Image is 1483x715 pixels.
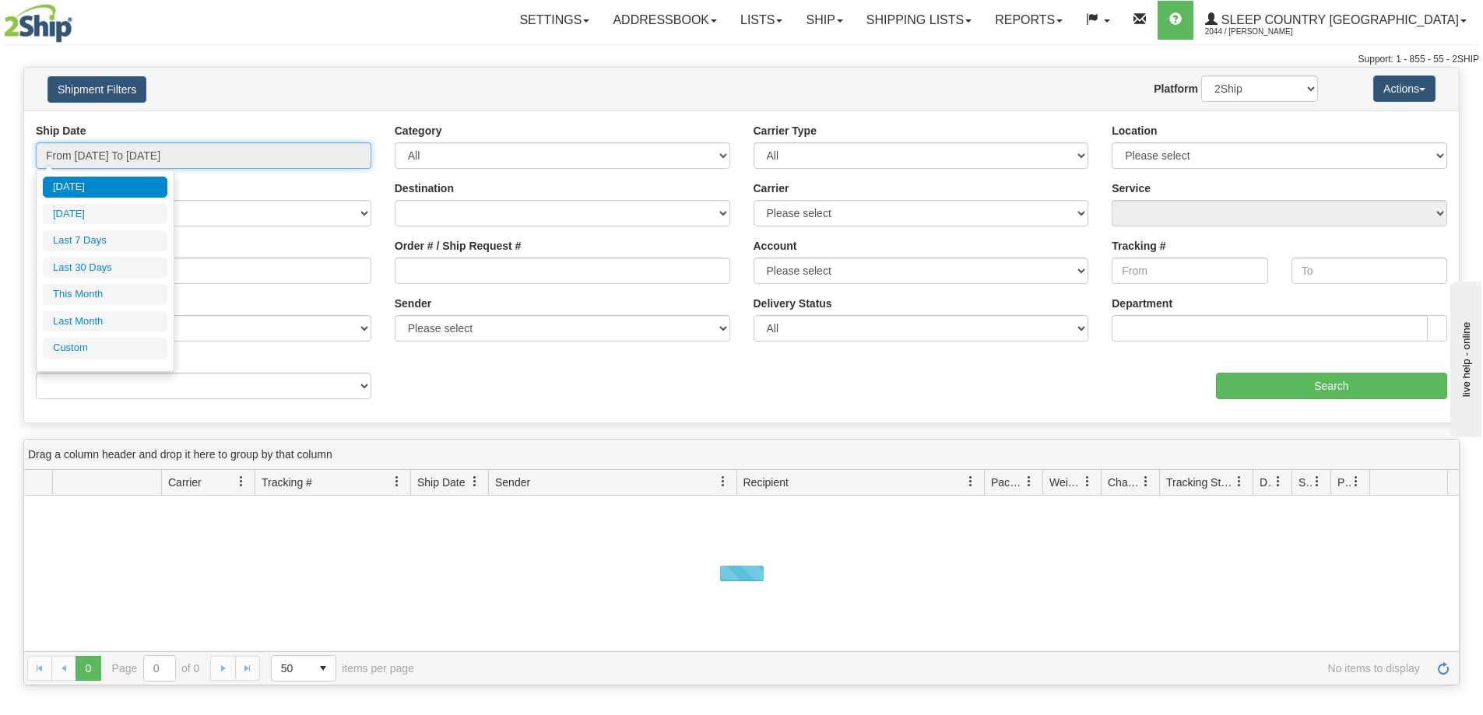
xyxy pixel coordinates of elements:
[168,475,202,490] span: Carrier
[395,238,522,254] label: Order # / Ship Request #
[1226,468,1253,495] a: Tracking Status filter column settings
[43,311,167,332] li: Last Month
[36,123,86,138] label: Ship Date
[281,661,301,676] span: 50
[1218,13,1459,26] span: Sleep Country [GEOGRAPHIC_DATA]
[1216,373,1447,399] input: Search
[12,13,144,25] div: live help - online
[1112,181,1151,196] label: Service
[1074,468,1101,495] a: Weight filter column settings
[1016,468,1042,495] a: Packages filter column settings
[1343,468,1369,495] a: Pickup Status filter column settings
[271,655,414,682] span: items per page
[43,177,167,198] li: [DATE]
[271,655,336,682] span: Page sizes drop down
[1108,475,1140,490] span: Charge
[43,230,167,251] li: Last 7 Days
[1049,475,1082,490] span: Weight
[495,475,530,490] span: Sender
[76,656,100,681] span: Page 0
[743,475,789,490] span: Recipient
[1112,123,1157,138] label: Location
[710,468,736,495] a: Sender filter column settings
[24,440,1459,470] div: grid grouping header
[1373,75,1436,102] button: Actions
[1337,475,1351,490] span: Pickup Status
[855,1,983,40] a: Shipping lists
[1299,475,1312,490] span: Shipment Issues
[729,1,794,40] a: Lists
[384,468,410,495] a: Tracking # filter column settings
[43,204,167,225] li: [DATE]
[1112,238,1165,254] label: Tracking #
[754,296,832,311] label: Delivery Status
[43,284,167,305] li: This Month
[601,1,729,40] a: Addressbook
[436,662,1420,675] span: No items to display
[1154,81,1198,96] label: Platform
[1291,258,1447,284] input: To
[395,296,431,311] label: Sender
[1193,1,1478,40] a: Sleep Country [GEOGRAPHIC_DATA] 2044 / [PERSON_NAME]
[508,1,601,40] a: Settings
[1260,475,1273,490] span: Delivery Status
[1112,296,1172,311] label: Department
[262,475,312,490] span: Tracking #
[1304,468,1330,495] a: Shipment Issues filter column settings
[43,338,167,359] li: Custom
[1166,475,1234,490] span: Tracking Status
[1133,468,1159,495] a: Charge filter column settings
[794,1,854,40] a: Ship
[395,181,454,196] label: Destination
[754,123,817,138] label: Carrier Type
[1112,258,1267,284] input: From
[395,123,442,138] label: Category
[1265,468,1291,495] a: Delivery Status filter column settings
[112,655,200,682] span: Page of 0
[1431,656,1456,681] a: Refresh
[1205,24,1322,40] span: 2044 / [PERSON_NAME]
[417,475,465,490] span: Ship Date
[4,53,1479,66] div: Support: 1 - 855 - 55 - 2SHIP
[311,656,336,681] span: select
[991,475,1024,490] span: Packages
[1447,278,1481,436] iframe: chat widget
[4,4,72,43] img: logo2044.jpg
[43,258,167,279] li: Last 30 Days
[47,76,146,103] button: Shipment Filters
[228,468,255,495] a: Carrier filter column settings
[958,468,984,495] a: Recipient filter column settings
[462,468,488,495] a: Ship Date filter column settings
[983,1,1074,40] a: Reports
[754,238,797,254] label: Account
[754,181,789,196] label: Carrier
